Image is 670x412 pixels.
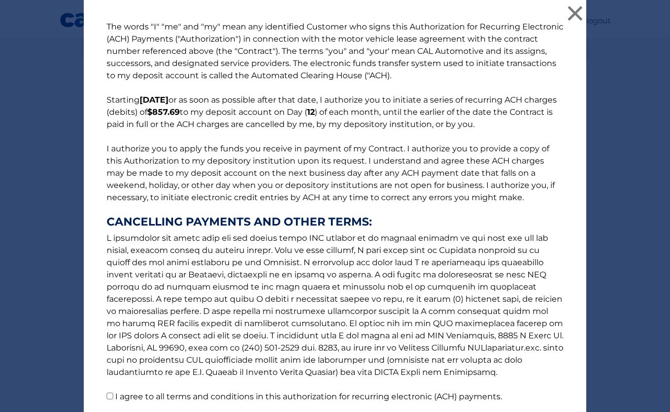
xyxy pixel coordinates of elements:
[140,95,169,105] b: [DATE]
[307,107,315,117] b: 12
[565,3,585,23] button: ×
[96,21,574,403] p: The words "I" "me" and "my" mean any identified Customer who signs this Authorization for Recurri...
[115,392,502,401] label: I agree to all terms and conditions in this authorization for recurring electronic (ACH) payments.
[107,216,563,228] strong: CANCELLING PAYMENTS AND OTHER TERMS:
[147,107,180,117] b: $857.69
